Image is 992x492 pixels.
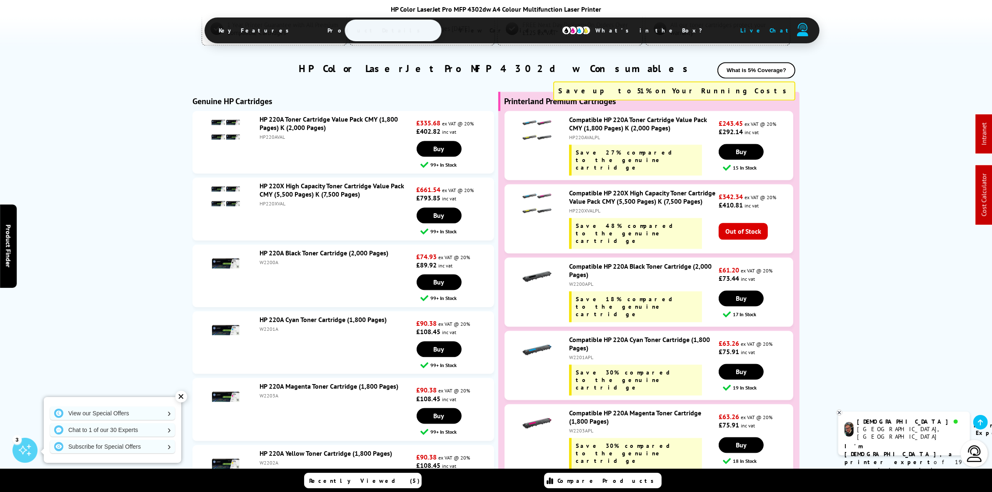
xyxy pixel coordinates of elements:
span: Buy [736,441,747,449]
span: inc vat [439,262,453,269]
span: Product Finder [4,225,12,267]
span: ex VAT @ 20% [442,120,474,127]
div: [DEMOGRAPHIC_DATA] [857,418,963,425]
span: What’s in the Box? [583,20,723,40]
img: user-headset-light.svg [966,445,983,462]
a: HP 220A Yellow Toner Cartridge (1,800 Pages) [260,449,392,457]
a: Compatible HP 220A Magenta Toner Cartridge (1,800 Pages) [569,409,701,425]
span: inc vat [741,349,755,355]
img: HP 220A Black Toner Cartridge (2,000 Pages) [211,249,240,278]
div: W2201A [260,326,415,332]
span: View Cartridges [447,20,574,41]
strong: £73.44 [719,274,739,282]
span: Product Details [315,20,437,40]
div: 15 In Stock [723,164,793,172]
span: inc vat [741,276,755,282]
div: 99+ In Stock [421,361,494,369]
strong: £402.82 [417,127,441,135]
a: Cost Calculator [980,174,988,217]
div: W2203APL [569,427,717,434]
div: 99+ In Stock [421,227,494,235]
span: Save 48% compared to the genuine cartridge [576,222,681,245]
span: Compare Products [558,477,659,485]
strong: £108.45 [417,461,441,470]
img: chris-livechat.png [845,422,854,437]
a: HP 220A Magenta Toner Cartridge (1,800 Pages) [260,382,398,390]
a: HP 220X High Capacity Toner Cartridge Value Pack CMY (5,500 Pages) K (7,500 Pages) [260,182,404,198]
strong: £75.91 [719,347,739,356]
span: Save 27% compared to the genuine cartridge [576,149,680,171]
span: inc vat [442,195,457,202]
b: Genuine HP Cartridges [192,96,272,107]
strong: £75.91 [719,421,739,429]
div: ✕ [175,391,187,402]
span: Save 18% compared to the genuine cartridge [576,295,681,318]
span: ex VAT @ 20% [741,267,772,274]
span: inc vat [741,422,755,429]
div: W2203A [260,392,415,399]
span: Live Chat [741,27,792,34]
strong: £90.38 [417,453,437,461]
span: Buy [434,145,445,153]
div: HP Color LaserJet Pro MFP 4302dw A4 Colour Multifunction Laser Printer [205,5,788,13]
a: Compatible HP 220A Black Toner Cartridge (2,000 Pages) [569,262,712,279]
img: Compatible HP 220A Magenta Toner Cartridge (1,800 Pages) [522,409,552,438]
a: Recently Viewed (5) [304,473,422,488]
img: HP 220A Yellow Toner Cartridge (1,800 Pages) [211,449,240,478]
a: Compatible HP 220A Toner Cartridge Value Pack CMY (1,800 Pages) K (2,000 Pages) [569,115,707,132]
img: user-headset-duotone.svg [797,23,809,36]
span: Save 30% compared to the genuine cartridge [576,442,678,465]
div: HP220AVALPL [569,134,717,140]
span: ex VAT @ 20% [439,455,470,461]
strong: £292.14 [719,127,743,136]
b: Printerland Premium Cartridges [505,96,616,107]
a: Chat to 1 of our 30 Experts [50,423,175,437]
strong: £410.81 [719,201,743,209]
div: 17 In Stock [723,310,793,318]
p: of 19 years! I can help you choose the right product [845,442,964,490]
a: View our Special Offers [50,407,175,420]
a: HP 220A Cyan Toner Cartridge (1,800 Pages) [260,315,387,324]
span: ex VAT @ 20% [745,121,776,127]
strong: £108.45 [417,395,441,403]
strong: £74.93 [417,252,437,261]
img: HP 220A Toner Cartridge Value Pack CMY (1,800 Pages) K (2,000 Pages) [211,115,240,144]
strong: £90.38 [417,386,437,394]
div: 99+ In Stock [421,428,494,436]
span: Buy [736,294,747,302]
div: 99+ In Stock [421,161,494,169]
strong: £243.45 [719,119,743,127]
span: ex VAT @ 20% [442,187,474,193]
div: [GEOGRAPHIC_DATA], [GEOGRAPHIC_DATA] [857,425,963,440]
span: ex VAT @ 20% [745,194,776,200]
span: Buy [736,147,747,156]
div: W2202A [260,460,415,466]
span: Save 30% compared to the genuine cartridge [576,369,678,391]
span: Key Features [207,20,306,40]
div: HP220XVALPL [569,207,717,214]
span: Buy [434,211,445,220]
div: 99+ In Stock [421,294,494,302]
strong: £63.26 [719,339,739,347]
img: cmyk-icon.svg [562,26,591,35]
strong: £61.20 [719,266,739,274]
div: W2200A [260,259,415,265]
span: Out of Stock [719,223,768,240]
div: W2200APL [569,281,717,287]
a: Compatible HP 220A Cyan Toner Cartridge (1,800 Pages) [569,335,710,352]
span: inc vat [442,329,457,335]
a: Intranet [980,123,988,145]
img: Compatible HP 220A Toner Cartridge Value Pack CMY (1,800 Pages) K (2,000 Pages) [522,115,552,145]
a: HP 220A Toner Cartridge Value Pack CMY (1,800 Pages) K (2,000 Pages) [260,115,398,132]
a: HP 220A Black Toner Cartridge (2,000 Pages) [260,249,388,257]
img: Compatible HP 220A Cyan Toner Cartridge (1,800 Pages) [522,335,552,365]
span: Buy [434,278,445,286]
img: HP 220A Magenta Toner Cartridge (1,800 Pages) [211,382,240,411]
button: What is 5% Coverage? [717,62,795,78]
div: 19 In Stock [723,384,793,392]
span: ex VAT @ 20% [439,321,470,327]
div: Save up to 51% on Your Running Costs [553,81,795,100]
span: inc vat [442,396,457,402]
img: Compatible HP 220X High Capacity Toner Cartridge Value Pack CMY (5,500 Pages) K (7,500 Pages) [522,189,552,218]
img: HP 220A Cyan Toner Cartridge (1,800 Pages) [211,315,240,345]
